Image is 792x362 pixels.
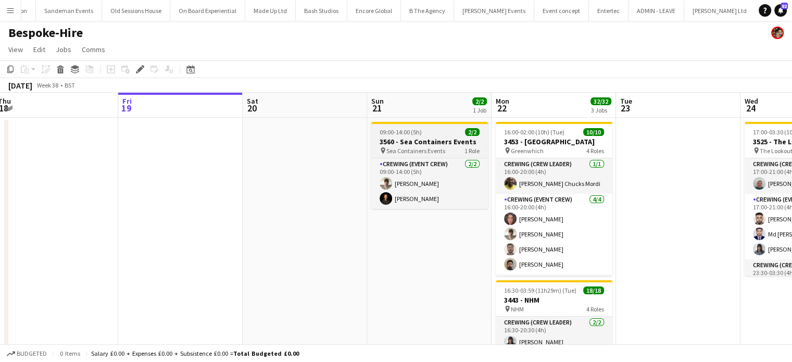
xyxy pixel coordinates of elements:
a: Jobs [52,43,76,56]
span: Mon [496,96,509,106]
span: 23 [619,102,632,114]
button: Made Up Ltd [245,1,296,21]
h3: 3560 - Sea Containers Events [371,137,488,146]
app-card-role: Crewing (Crew Leader)1/116:00-20:00 (4h)[PERSON_NAME] Chucks Mordi [496,158,612,194]
button: Sandeman Events [36,1,102,21]
button: Old Sessions House [102,1,170,21]
app-card-role: Crewing (Event Crew)4/416:00-20:00 (4h)[PERSON_NAME][PERSON_NAME][PERSON_NAME][PERSON_NAME] [496,194,612,274]
h3: 3453 - [GEOGRAPHIC_DATA] [496,137,612,146]
span: Sea Containers Events [386,147,445,155]
span: 82 [781,3,788,9]
a: View [4,43,27,56]
a: Comms [78,43,109,56]
span: Sat [247,96,258,106]
span: 4 Roles [586,305,604,313]
div: Salary £0.00 + Expenses £0.00 + Subsistence £0.00 = [91,349,299,357]
a: Edit [29,43,49,56]
span: 32/32 [590,97,611,105]
span: 19 [121,102,132,114]
span: 2/2 [472,97,487,105]
button: B The Agency [401,1,454,21]
span: Jobs [56,45,71,54]
span: 22 [494,102,509,114]
div: BST [65,81,75,89]
span: Budgeted [17,350,47,357]
div: 1 Job [473,106,486,114]
h3: 3443 - NHM [496,295,612,305]
span: 16:00-02:00 (10h) (Tue) [504,128,564,136]
span: Sun [371,96,384,106]
span: Wed [745,96,758,106]
app-job-card: 16:00-02:00 (10h) (Tue)10/103453 - [GEOGRAPHIC_DATA] Greenwhich4 RolesCrewing (Crew Leader)1/116:... [496,122,612,276]
button: On Board Experiential [170,1,245,21]
span: 0 items [57,349,82,357]
span: Edit [33,45,45,54]
span: Week 38 [34,81,60,89]
span: Greenwhich [511,147,544,155]
button: Entertec [589,1,628,21]
span: 4 Roles [586,147,604,155]
span: View [8,45,23,54]
div: [DATE] [8,80,32,91]
button: Event concept [534,1,589,21]
app-user-avatar: Brayden Davison [771,27,784,39]
app-card-role: Crewing (Event Crew)2/209:00-14:00 (5h)[PERSON_NAME][PERSON_NAME] [371,158,488,209]
span: Fri [122,96,132,106]
button: Budgeted [5,348,48,359]
span: 18/18 [583,286,604,294]
span: 09:00-14:00 (5h) [380,128,422,136]
button: Bash Studios [296,1,347,21]
span: 2/2 [465,128,480,136]
span: Comms [82,45,105,54]
span: Total Budgeted £0.00 [233,349,299,357]
h1: Bespoke-Hire [8,25,83,41]
span: 16:30-03:59 (11h29m) (Tue) [504,286,576,294]
span: 24 [743,102,758,114]
span: 10/10 [583,128,604,136]
span: 20 [245,102,258,114]
button: Encore Global [347,1,401,21]
app-job-card: 09:00-14:00 (5h)2/23560 - Sea Containers Events Sea Containers Events1 RoleCrewing (Event Crew)2/... [371,122,488,209]
a: 82 [774,4,787,17]
span: NHM [511,305,524,313]
button: ADMIN - LEAVE [628,1,684,21]
span: Tue [620,96,632,106]
button: [PERSON_NAME] Events [454,1,534,21]
span: 21 [370,102,384,114]
span: 1 Role [464,147,480,155]
div: 3 Jobs [591,106,611,114]
button: [PERSON_NAME] Ltd [684,1,756,21]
